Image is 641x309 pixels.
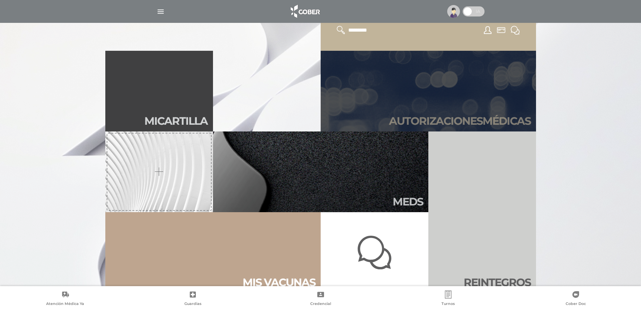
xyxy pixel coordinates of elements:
span: Atención Médica Ya [46,301,84,307]
a: Meds [213,131,428,212]
h2: Mi car tilla [144,115,208,127]
a: Atención Médica Ya [1,291,129,308]
h2: Autori zaciones médicas [389,115,531,127]
a: Guardias [129,291,256,308]
a: Mis vacunas [105,212,321,293]
a: Cober Doc [512,291,640,308]
span: Cober Doc [566,301,586,307]
h2: Rein te gros [464,276,531,289]
a: Autorizacionesmédicas [321,51,536,131]
a: Reintegros [428,131,536,293]
a: Micartilla [105,51,213,131]
span: Turnos [441,301,455,307]
img: Cober_menu-lines-white.svg [156,7,165,16]
h2: Meds [393,195,423,208]
h2: Mis vacu nas [243,276,315,289]
span: Guardias [184,301,202,307]
img: profile-placeholder.svg [447,5,460,18]
a: Turnos [384,291,512,308]
a: Credencial [257,291,384,308]
img: logo_cober_home-white.png [287,3,322,20]
span: Credencial [310,301,331,307]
